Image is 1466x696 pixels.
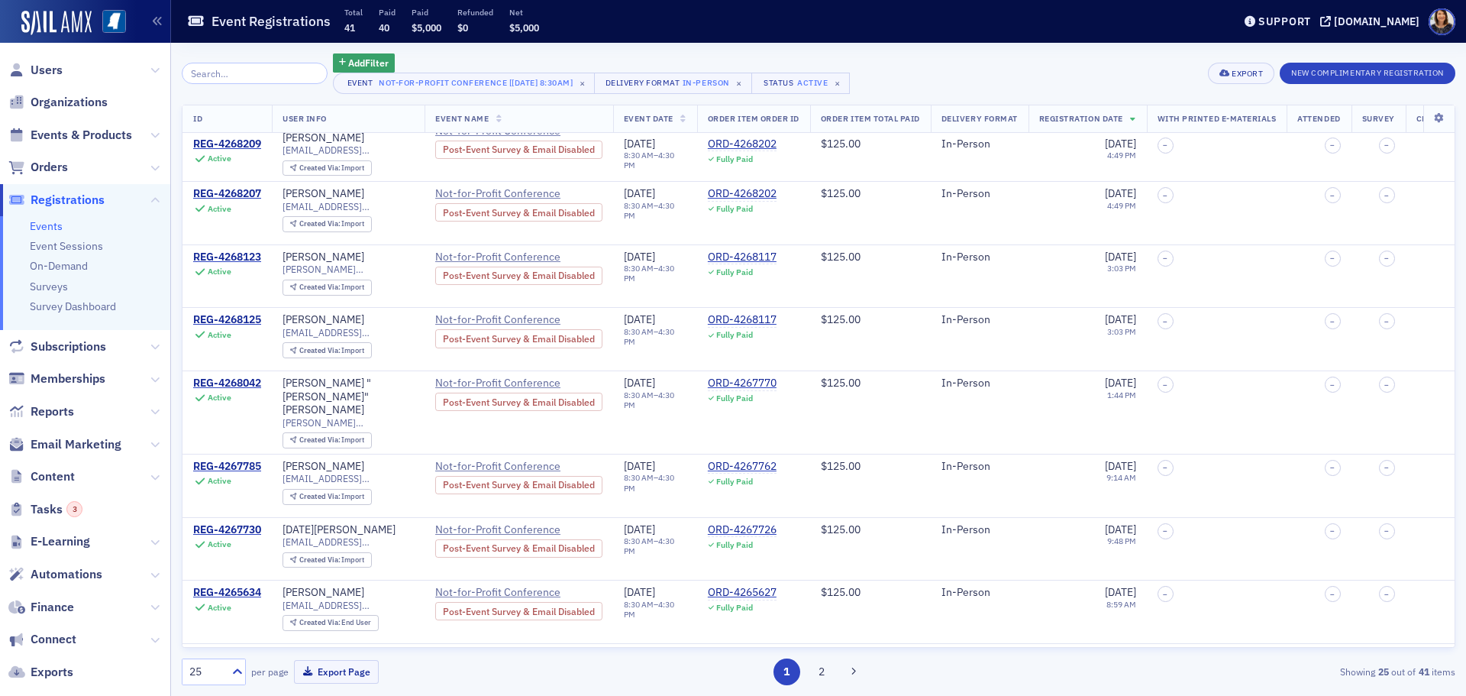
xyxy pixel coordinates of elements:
div: – [624,201,686,221]
div: In-Person [941,251,1018,264]
a: Events [30,219,63,233]
span: [DATE] [624,312,655,326]
div: – [624,600,686,620]
span: [DATE] [624,585,655,599]
time: 8:30 AM [624,390,654,400]
a: Not-for-Profit Conference [435,251,602,264]
p: Total [344,7,363,18]
time: 8:30 AM [624,536,654,546]
span: $125.00 [821,459,861,473]
div: – [624,473,686,493]
span: Content [31,468,75,485]
div: Active [208,603,231,613]
span: Event Name [435,113,489,124]
span: Events & Products [31,127,132,144]
span: [DATE] [624,250,655,264]
p: Refunded [457,7,493,18]
span: Organizations [31,94,108,111]
div: REG-4268042 [193,377,261,390]
div: Created Via: Import [283,342,372,358]
span: 41 [344,21,355,34]
span: Not-for-Profit Conference [435,251,574,264]
span: Created Via : [299,555,342,565]
span: Event Date [624,113,673,124]
span: $125.00 [821,376,861,390]
a: Not-for-Profit Conference [435,313,602,327]
div: Import [299,556,365,565]
span: – [1163,317,1167,326]
p: Paid [412,7,441,18]
span: × [732,76,746,90]
span: – [1163,590,1167,599]
div: Post-Event Survey [435,329,602,348]
div: Import [299,493,365,501]
div: In-Person [941,460,1018,474]
a: [PERSON_NAME] [283,313,364,327]
time: 4:30 PM [624,390,674,410]
a: Connect [8,631,76,648]
a: ORD-4267726 [708,523,777,537]
div: Support [1258,15,1311,28]
div: ORD-4268117 [708,251,777,264]
div: ORD-4267762 [708,460,777,474]
div: Not-for-Profit Conference [[DATE] 8:30am] [379,75,573,90]
div: REG-4268207 [193,187,261,201]
span: – [1330,463,1335,472]
a: E-Learning [8,533,90,550]
span: Add Filter [348,56,389,70]
a: Registrations [8,192,105,209]
span: ID [193,113,202,124]
span: [EMAIL_ADDRESS][DOMAIN_NAME] [283,327,414,338]
time: 4:30 PM [624,150,674,170]
span: $125.00 [821,312,861,326]
span: [DATE] [624,186,655,200]
div: – [624,327,686,347]
span: [EMAIL_ADDRESS][DOMAIN_NAME] [283,536,414,548]
span: – [1163,141,1167,150]
a: ORD-4265627 [708,586,777,600]
span: $125.00 [821,523,861,536]
span: [EMAIL_ADDRESS][DOMAIN_NAME] [283,473,414,484]
div: Import [299,163,365,172]
a: Automations [8,566,102,583]
span: $5,000 [509,21,539,34]
span: [EMAIL_ADDRESS][DOMAIN_NAME] [283,201,414,212]
span: Registrations [31,192,105,209]
a: Orders [8,159,68,176]
time: 8:30 AM [624,326,654,337]
a: REG-4268123 [193,251,261,264]
div: – [624,390,686,410]
span: [PERSON_NAME][EMAIL_ADDRESS][DOMAIN_NAME] [283,417,414,429]
span: With Printed E-Materials [1158,113,1277,124]
div: Created Via: Import [283,432,372,448]
span: 40 [379,21,389,34]
div: 25 [189,664,223,680]
span: [DATE] [624,523,655,536]
div: Active [208,330,231,340]
p: Net [509,7,539,18]
div: Post-Event Survey [435,476,602,494]
span: Tasks [31,501,82,518]
span: × [831,76,844,90]
span: – [1163,380,1167,390]
span: $125.00 [821,186,861,200]
div: Post-Event Survey [435,393,602,411]
a: Subscriptions [8,338,106,355]
div: [DATE][PERSON_NAME] [283,523,396,537]
span: Finance [31,599,74,616]
a: [PERSON_NAME] [283,460,364,474]
span: – [1330,526,1335,536]
a: Finance [8,599,74,616]
span: Created Via : [299,617,342,627]
span: Profile [1429,8,1455,35]
div: REG-4267785 [193,460,261,474]
div: Created Via: Import [283,280,372,296]
div: Created Via: Import [283,216,372,232]
span: Order Item Order ID [708,113,799,124]
div: [DOMAIN_NAME] [1334,15,1419,28]
span: – [1330,317,1335,326]
a: Event Sessions [30,239,103,253]
span: $0 [457,21,468,34]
